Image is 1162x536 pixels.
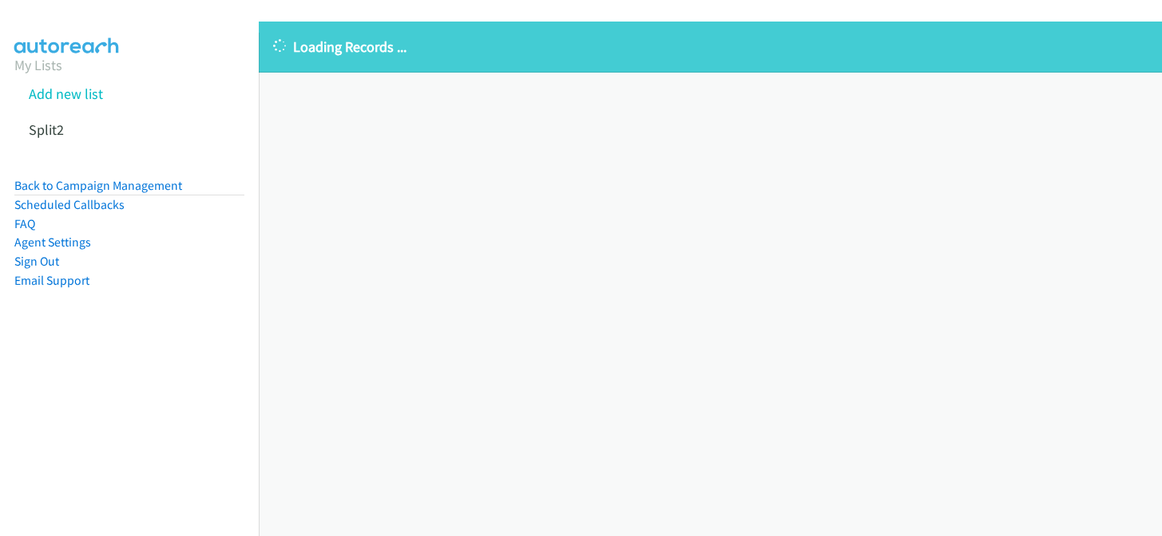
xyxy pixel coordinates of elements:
p: Loading Records ... [273,36,1148,57]
a: My Lists [14,56,62,74]
a: Scheduled Callbacks [14,197,125,212]
a: Sign Out [14,254,59,269]
a: Email Support [14,273,89,288]
a: FAQ [14,216,35,231]
a: Split2 [29,120,64,139]
a: Agent Settings [14,235,91,250]
a: Add new list [29,85,103,103]
a: Back to Campaign Management [14,178,182,193]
